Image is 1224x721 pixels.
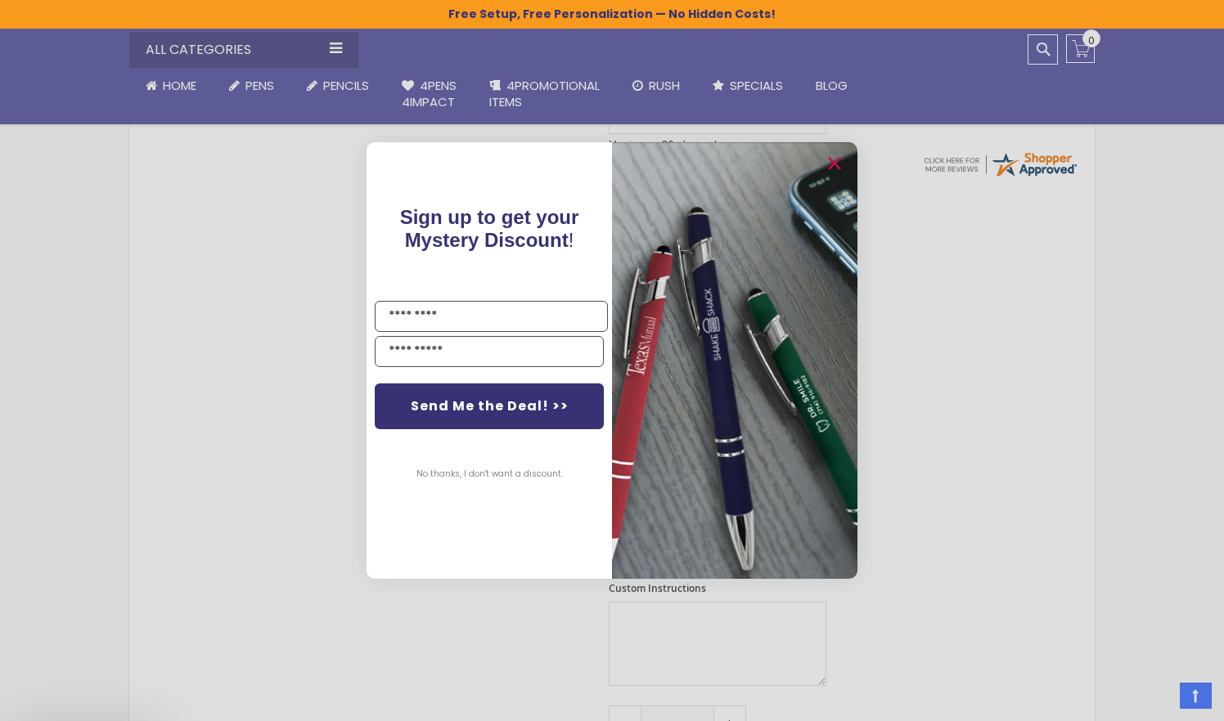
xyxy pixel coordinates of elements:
button: Send Me the Deal! >> [375,383,604,429]
span: ! [400,206,579,251]
button: Close dialog [821,150,848,177]
span: Sign up to get your Mystery Discount [400,206,579,251]
button: No thanks, I don't want a discount. [408,454,571,495]
img: pop-up-image [612,142,857,578]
